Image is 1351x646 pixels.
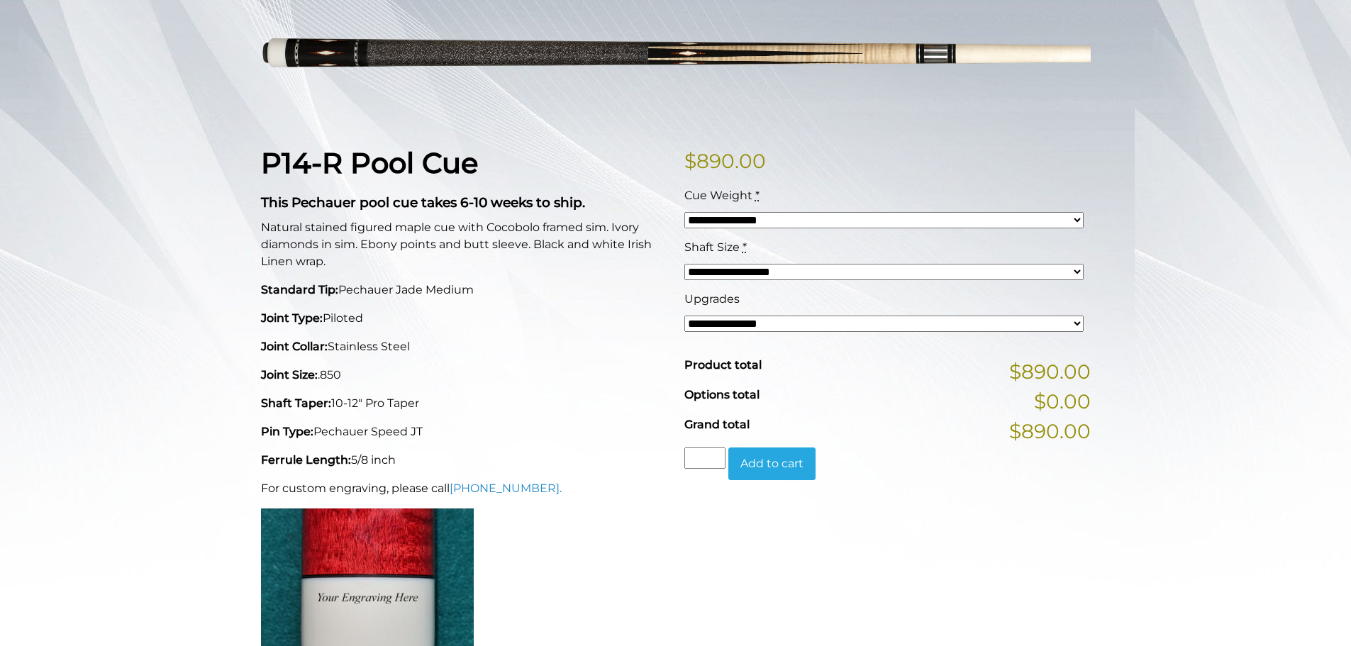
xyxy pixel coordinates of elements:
[261,395,667,412] p: 10-12" Pro Taper
[261,425,313,438] strong: Pin Type:
[261,194,585,211] strong: This Pechauer pool cue takes 6-10 weeks to ship.
[261,453,351,467] strong: Ferrule Length:
[261,282,667,299] p: Pechauer Jade Medium
[261,367,667,384] p: .850
[261,396,331,410] strong: Shaft Taper:
[261,480,667,497] p: For custom engraving, please call
[684,418,750,431] span: Grand total
[261,283,338,296] strong: Standard Tip:
[728,447,816,480] button: Add to cart
[261,423,667,440] p: Pechauer Speed JT
[261,145,478,180] strong: P14-R Pool Cue
[261,338,667,355] p: Stainless Steel
[450,481,562,495] a: [PHONE_NUMBER].
[684,358,762,372] span: Product total
[1009,357,1091,386] span: $890.00
[261,368,318,382] strong: Joint Size:
[755,189,760,202] abbr: required
[684,447,725,469] input: Product quantity
[261,452,667,469] p: 5/8 inch
[261,219,667,270] p: Natural stained figured maple cue with Cocobolo framed sim. Ivory diamonds in sim. Ebony points a...
[261,311,323,325] strong: Joint Type:
[261,340,328,353] strong: Joint Collar:
[684,388,760,401] span: Options total
[684,240,740,254] span: Shaft Size
[684,292,740,306] span: Upgrades
[261,310,667,327] p: Piloted
[1009,416,1091,446] span: $890.00
[684,149,766,173] bdi: 890.00
[684,149,696,173] span: $
[684,189,752,202] span: Cue Weight
[1034,386,1091,416] span: $0.00
[743,240,747,254] abbr: required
